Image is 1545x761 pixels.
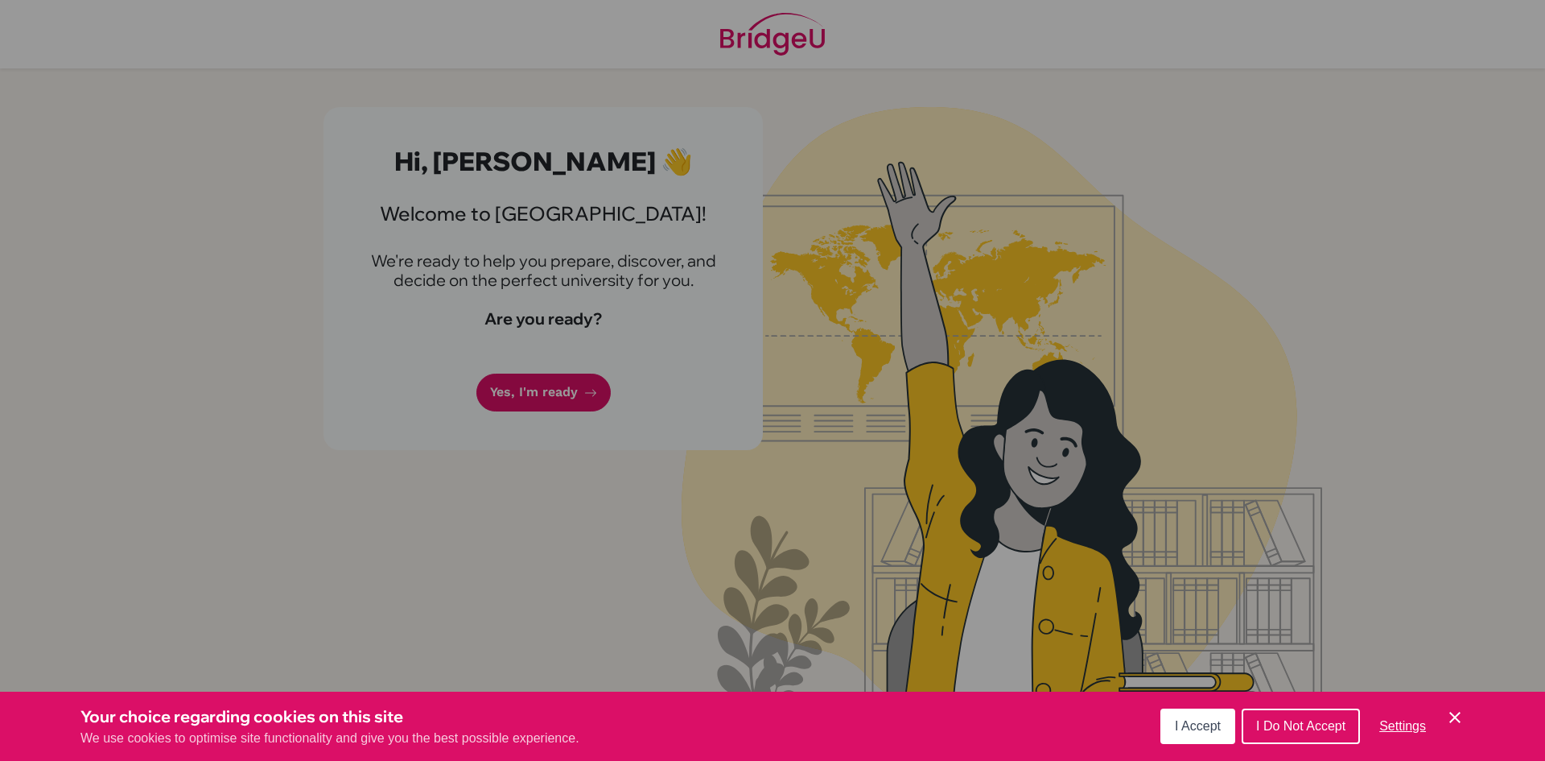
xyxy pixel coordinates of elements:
button: I Accept [1160,709,1235,744]
span: I Accept [1175,719,1221,733]
button: I Do Not Accept [1242,709,1360,744]
button: Save and close [1445,708,1465,727]
span: I Do Not Accept [1256,719,1345,733]
button: Settings [1366,710,1439,742]
span: Settings [1379,719,1426,733]
p: We use cookies to optimise site functionality and give you the best possible experience. [80,729,579,748]
h3: Your choice regarding cookies on this site [80,705,579,729]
